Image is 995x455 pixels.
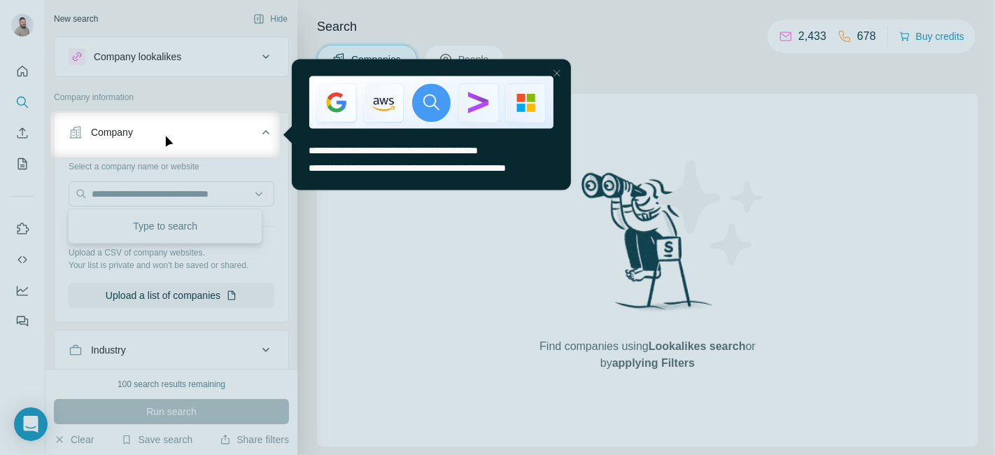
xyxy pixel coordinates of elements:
[91,125,133,139] div: Company
[280,57,574,213] iframe: Tooltip
[55,115,288,155] button: Company
[69,155,274,173] div: Select a company name or website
